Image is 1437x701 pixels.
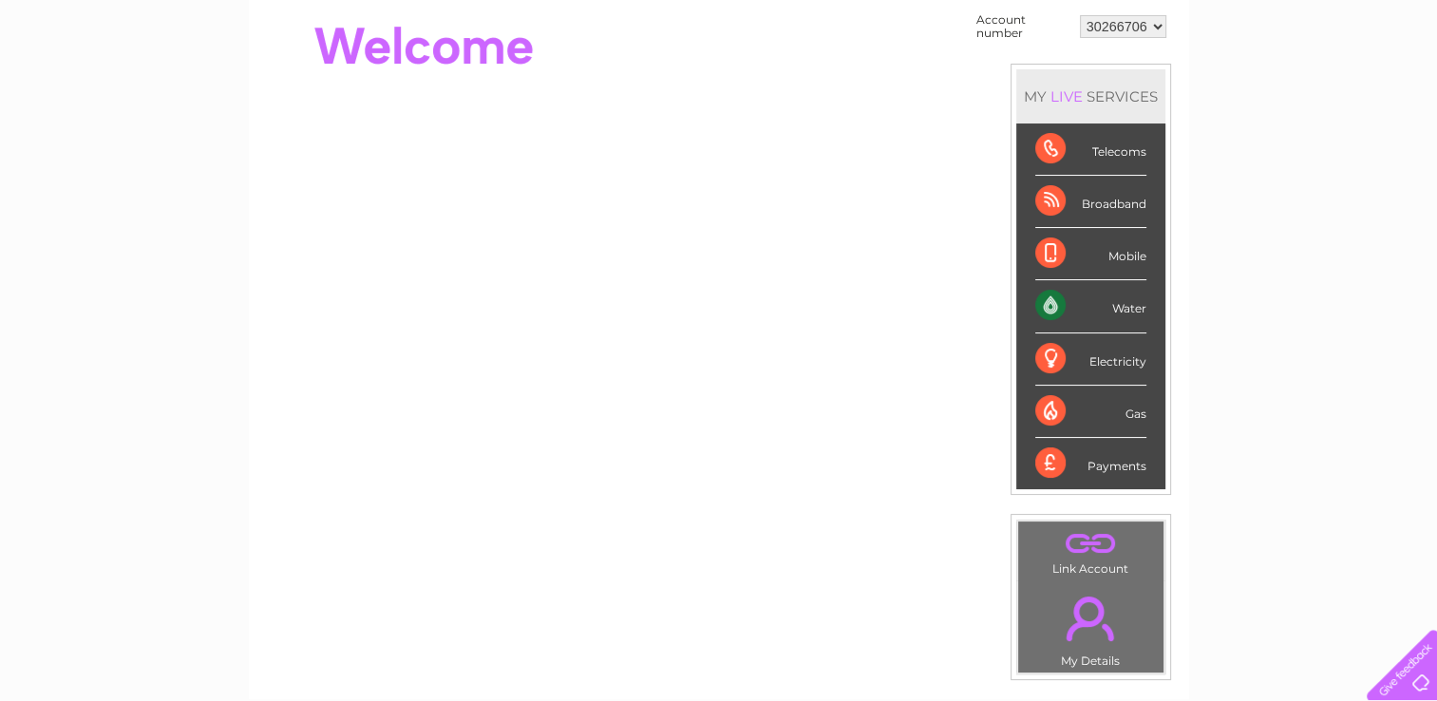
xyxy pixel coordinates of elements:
div: Telecoms [1035,123,1146,176]
div: Clear Business is a trading name of Verastar Limited (registered in [GEOGRAPHIC_DATA] No. 3667643... [271,10,1168,92]
div: Payments [1035,438,1146,489]
div: Mobile [1035,228,1146,280]
div: LIVE [1047,87,1087,105]
a: Water [1103,81,1139,95]
a: Contact [1311,81,1357,95]
img: logo.png [50,49,147,107]
a: . [1023,585,1159,652]
div: Broadband [1035,176,1146,228]
a: Log out [1374,81,1419,95]
a: 0333 014 3131 [1079,9,1210,33]
div: Gas [1035,386,1146,438]
td: My Details [1017,580,1164,673]
td: Account number [972,9,1075,45]
a: . [1023,526,1159,559]
a: Telecoms [1203,81,1260,95]
td: Link Account [1017,521,1164,580]
div: Electricity [1035,333,1146,386]
a: Energy [1150,81,1192,95]
div: MY SERVICES [1016,69,1165,123]
a: Blog [1272,81,1299,95]
div: Water [1035,280,1146,332]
